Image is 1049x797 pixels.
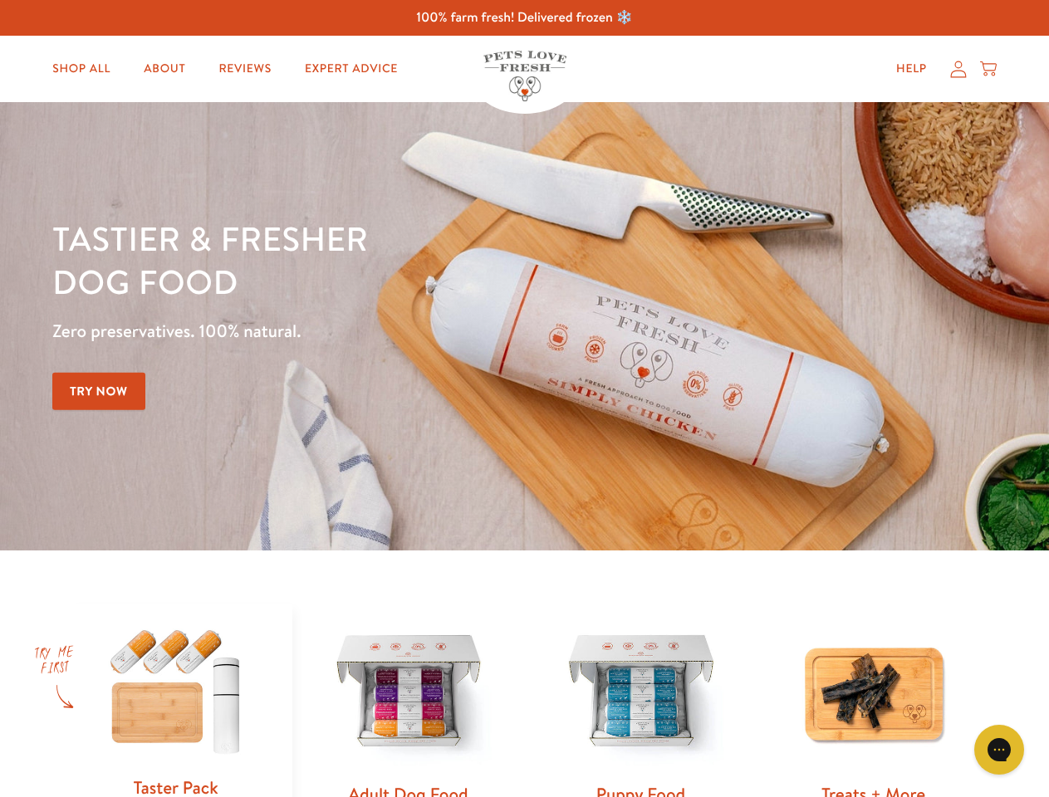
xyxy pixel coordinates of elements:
[52,373,145,410] a: Try Now
[966,719,1032,780] iframe: Gorgias live chat messenger
[483,51,566,101] img: Pets Love Fresh
[52,316,682,346] p: Zero preservatives. 100% natural.
[292,52,411,86] a: Expert Advice
[205,52,284,86] a: Reviews
[883,52,940,86] a: Help
[130,52,199,86] a: About
[39,52,124,86] a: Shop All
[52,217,682,303] h1: Tastier & fresher dog food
